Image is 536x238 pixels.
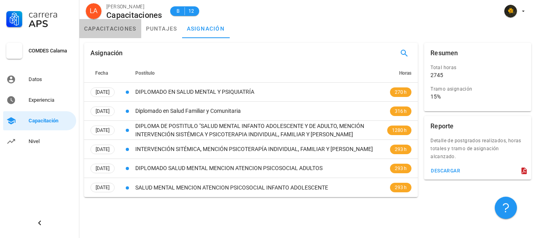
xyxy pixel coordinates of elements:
[135,164,379,172] div: DIPLOMADO SALUD MENTAL MENCION ATENCION PSICOSOCIAL ADULTOS
[3,70,76,89] a: Datos
[182,19,230,38] a: asignación
[135,107,379,115] div: Diplomado en Salud Familiar y Comunitaria
[392,126,407,134] span: 1280 h
[3,91,76,110] a: Experiencia
[29,10,73,19] div: Carrera
[424,137,531,165] div: Detalle de postgrados realizados, horas totales y tramo de asignación alcanzado.
[504,5,517,17] div: avatar
[399,70,411,76] span: Horas
[134,64,381,83] th: Postítulo
[95,70,108,76] span: Fecha
[430,43,458,64] div: Resumen
[427,165,463,176] button: descargar
[86,3,102,19] div: avatar
[430,85,519,93] div: Tramo asignación
[188,7,194,15] span: 12
[29,138,73,145] div: Nivel
[90,43,123,64] div: Asignación
[3,111,76,130] a: Capacitación
[430,64,519,72] div: Total horas
[430,168,460,174] div: descargar
[96,145,110,154] span: [DATE]
[395,145,407,153] span: 293 h
[135,145,379,153] div: INTERVENCIÓN SITÉMICA, MENCIÓN PSICOTERAPÍA INDIVIDUAL, FAMILIAR Y [PERSON_NAME]
[3,132,76,151] a: Nivel
[135,88,379,96] div: DIPLOMADO EN SALUD MENTAL Y PSIQUIATRÍA
[29,97,73,103] div: Experiencia
[430,93,441,100] div: 15%
[96,183,110,192] span: [DATE]
[96,126,110,135] span: [DATE]
[29,118,73,124] div: Capacitación
[430,116,453,137] div: Reporte
[106,3,162,11] div: [PERSON_NAME]
[29,48,73,54] div: COMDES Calama
[90,3,98,19] span: LA
[84,64,121,83] th: Fecha
[381,64,418,83] th: Horas
[96,164,110,173] span: [DATE]
[141,19,182,38] a: puntajes
[96,107,110,116] span: [DATE]
[395,164,407,172] span: 293 h
[29,19,73,29] div: APS
[175,7,181,15] span: B
[395,107,407,115] span: 316 h
[29,76,73,83] div: Datos
[135,70,155,76] span: Postítulo
[135,122,379,139] div: DIPLOMA DE POSTITULO "SALUD MENTAL INFANTO ADOLESCENTE Y DE ADULTO, MENCIÓN INTERVENCIÓN SISTÉMIC...
[79,19,141,38] a: capacitaciones
[430,72,443,79] div: 2745
[395,184,407,192] span: 293 h
[395,88,407,96] span: 270 h
[135,184,379,192] div: SALUD MENTAL MENCION ATENCION PSICOSOCIAL INFANTO ADOLESCENTE
[96,88,110,97] span: [DATE]
[106,11,162,19] div: Capacitaciones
